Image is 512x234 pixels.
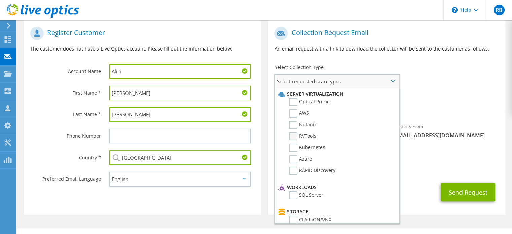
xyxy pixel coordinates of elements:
label: RVTools [289,132,316,140]
label: CLARiiON/VNX [289,216,331,224]
label: Last Name * [30,107,101,118]
label: First Name * [30,86,101,96]
label: Optical Prime [289,98,330,106]
label: Phone Number [30,129,101,139]
li: Server Virtualization [277,90,396,98]
h1: Collection Request Email [274,27,495,40]
span: RB [494,5,505,15]
div: CC & Reply To [268,153,505,176]
p: An email request with a link to download the collector will be sent to the customer as follows. [274,45,498,53]
label: RAPID Discovery [289,167,335,175]
label: Account Name [30,64,101,75]
li: Storage [277,208,396,216]
span: [EMAIL_ADDRESS][DOMAIN_NAME] [393,132,499,139]
label: Select Collection Type [274,64,323,71]
label: Azure [289,155,312,163]
label: Nutanix [289,121,317,129]
p: The customer does not have a Live Optics account. Please fill out the information below. [30,45,254,53]
label: Preferred Email Language [30,172,101,182]
button: Send Request [441,183,495,201]
div: Requested Collections [268,91,505,116]
label: Kubernetes [289,144,325,152]
label: AWS [289,109,309,118]
span: Select requested scan types [275,75,399,88]
div: Sender & From [386,119,505,142]
label: Country * [30,150,101,161]
svg: \n [452,7,458,13]
h1: Register Customer [30,27,251,40]
li: Workloads [277,183,396,191]
div: To [268,119,386,150]
label: SQL Server [289,191,323,199]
